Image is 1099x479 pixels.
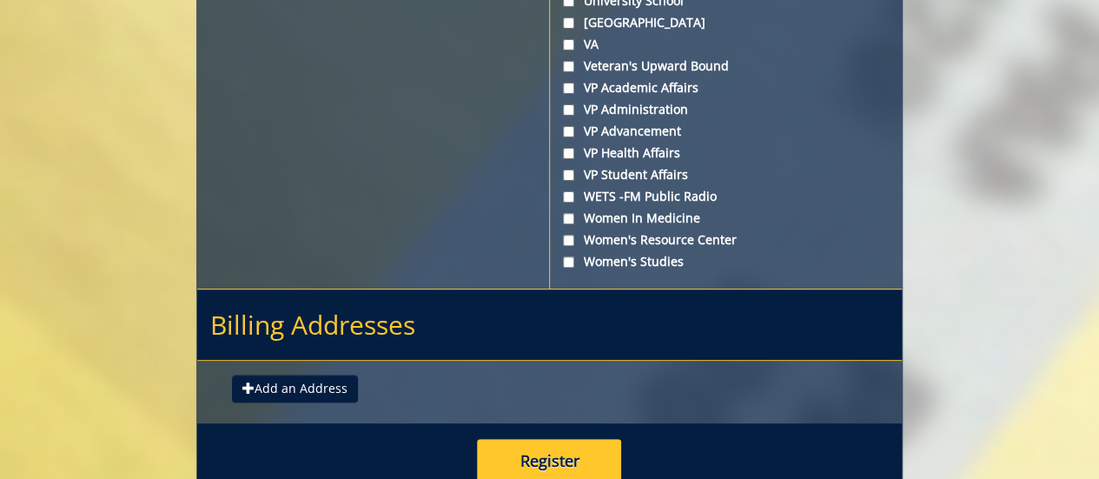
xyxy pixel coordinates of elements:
label: VP Academic Affairs [563,79,889,96]
label: VA [563,36,889,53]
label: Women's Studies [563,253,889,270]
label: [GEOGRAPHIC_DATA] [563,14,889,31]
label: Women's Resource Center [563,231,889,249]
label: VP Health Affairs [563,144,889,162]
label: Women in Medicine [563,210,889,227]
button: Add an Address [232,375,358,402]
h2: Billing Addresses [197,289,902,361]
label: Veteran's Upward Bound [563,57,889,75]
label: VP Advancement [563,123,889,140]
label: VP Student Affairs [563,166,889,183]
label: VP Administration [563,101,889,118]
label: WETS -FM Public Radio [563,188,889,205]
